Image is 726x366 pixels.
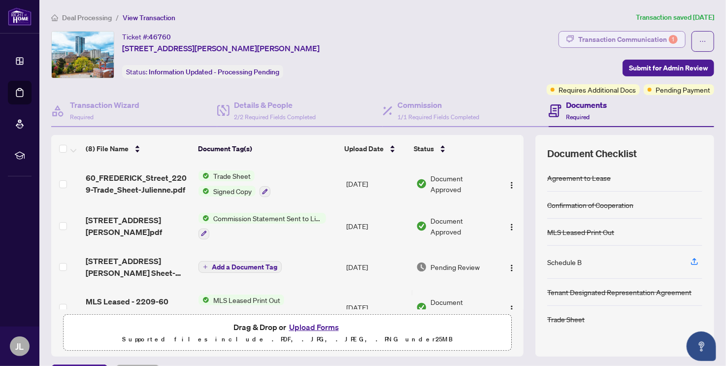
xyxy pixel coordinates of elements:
[198,213,326,239] button: Status IconCommission Statement Sent to Listing Brokerage
[69,333,505,345] p: Supported files include .PDF, .JPG, .JPEG, .PNG under 25 MB
[340,135,410,163] th: Upload Date
[198,261,282,273] button: Add a Document Tag
[566,99,607,111] h4: Documents
[342,205,412,247] td: [DATE]
[344,143,384,154] span: Upload Date
[70,99,139,111] h4: Transaction Wizard
[209,186,256,197] span: Signed Copy
[209,170,255,181] span: Trade Sheet
[656,84,710,95] span: Pending Payment
[233,321,342,333] span: Drag & Drop or
[149,33,171,41] span: 46760
[397,113,479,121] span: 1/1 Required Fields Completed
[547,257,582,267] div: Schedule B
[116,12,119,23] li: /
[508,264,516,272] img: Logo
[431,215,495,237] span: Document Approved
[122,42,320,54] span: [STREET_ADDRESS][PERSON_NAME][PERSON_NAME]
[416,302,427,313] img: Document Status
[504,299,520,315] button: Logo
[547,227,614,237] div: MLS Leased Print Out
[123,13,175,22] span: View Transaction
[559,31,686,48] button: Transaction Communication1
[286,321,342,333] button: Upload Forms
[198,295,209,305] img: Status Icon
[342,163,412,205] td: [DATE]
[410,135,496,163] th: Status
[504,259,520,275] button: Logo
[234,99,316,111] h4: Details & People
[431,297,495,318] span: Document Approved
[209,295,284,305] span: MLS Leased Print Out
[342,287,412,329] td: [DATE]
[636,12,714,23] article: Transaction saved [DATE]
[547,287,692,298] div: Tenant Designated Representation Agreement
[198,213,209,224] img: Status Icon
[699,38,706,45] span: ellipsis
[198,170,270,197] button: Status IconTrade SheetStatus IconSigned Copy
[52,32,114,78] img: IMG-40735650_1.jpg
[198,261,282,273] button: Add a Document Tag
[508,305,516,313] img: Logo
[86,214,191,238] span: [STREET_ADDRESS][PERSON_NAME]pdf
[82,135,194,163] th: (8) File Name
[8,7,32,26] img: logo
[547,314,585,325] div: Trade Sheet
[62,13,112,22] span: Deal Processing
[70,113,94,121] span: Required
[623,60,714,76] button: Submit for Admin Review
[212,264,277,270] span: Add a Document Tag
[687,332,716,361] button: Open asap
[342,247,412,287] td: [DATE]
[504,176,520,192] button: Logo
[669,35,678,44] div: 1
[198,186,209,197] img: Status Icon
[629,60,708,76] span: Submit for Admin Review
[51,14,58,21] span: home
[416,221,427,232] img: Document Status
[209,213,326,224] span: Commission Statement Sent to Listing Brokerage
[149,67,279,76] span: Information Updated - Processing Pending
[416,262,427,272] img: Document Status
[508,181,516,189] img: Logo
[547,147,637,161] span: Document Checklist
[414,143,434,154] span: Status
[122,31,171,42] div: Ticket #:
[431,173,495,195] span: Document Approved
[431,262,480,272] span: Pending Review
[559,84,636,95] span: Requires Additional Docs
[566,113,590,121] span: Required
[397,99,479,111] h4: Commission
[547,172,611,183] div: Agreement to Lease
[508,223,516,231] img: Logo
[86,296,191,319] span: MLS Leased - 2209-60 [PERSON_NAME].pdf
[194,135,340,163] th: Document Tag(s)
[203,265,208,269] span: plus
[64,315,511,351] span: Drag & Drop orUpload FormsSupported files include .PDF, .JPG, .JPEG, .PNG under25MB
[198,295,284,321] button: Status IconMLS Leased Print Out
[86,143,129,154] span: (8) File Name
[86,172,191,196] span: 60_FREDERICK_Street_2209-Trade_Sheet-Julienne.pdf
[504,218,520,234] button: Logo
[122,65,283,78] div: Status:
[234,113,316,121] span: 2/2 Required Fields Completed
[198,170,209,181] img: Status Icon
[547,200,633,210] div: Confirmation of Cooperation
[86,255,191,279] span: [STREET_ADDRESS][PERSON_NAME] Sheet-Julienne to Review.pdf
[416,178,427,189] img: Document Status
[16,339,24,353] span: JL
[578,32,678,47] div: Transaction Communication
